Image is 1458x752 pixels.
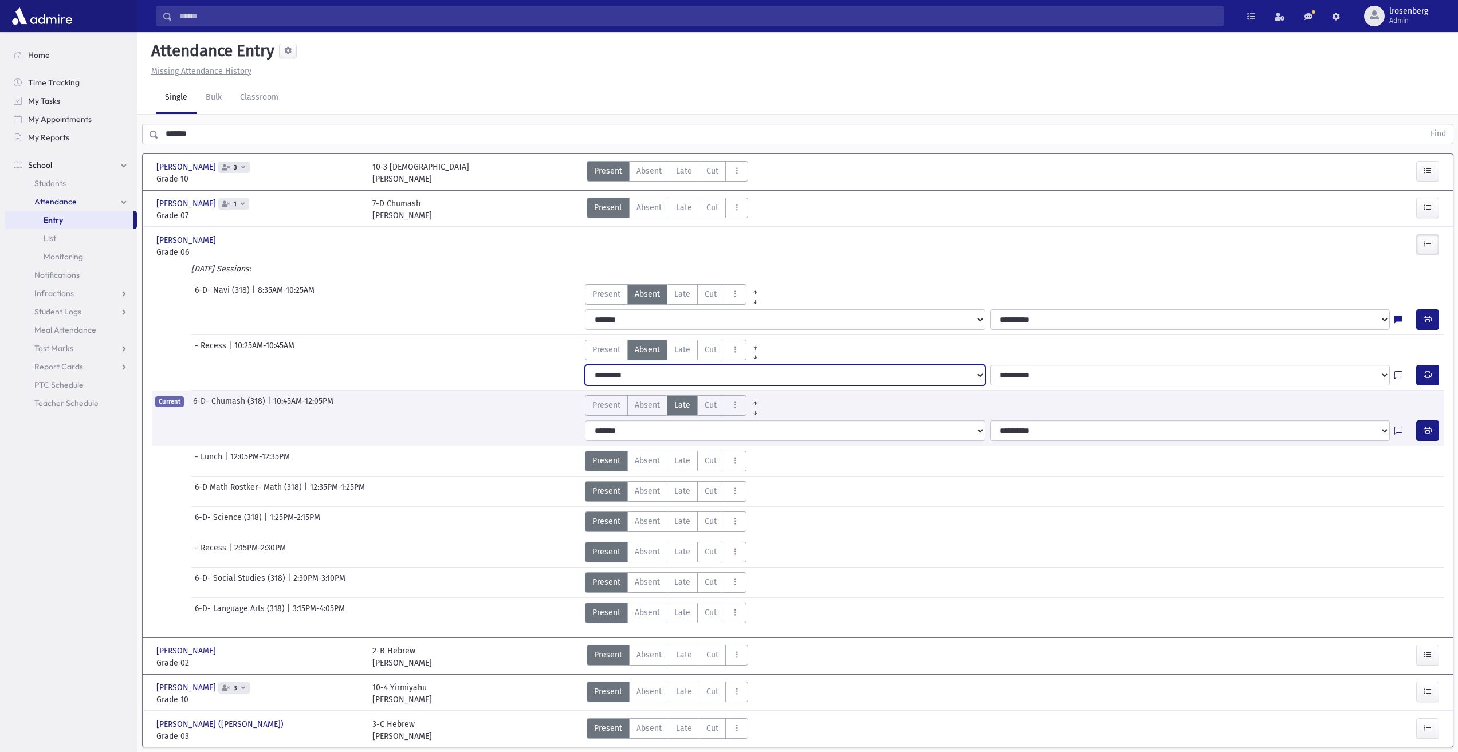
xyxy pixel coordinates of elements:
span: Present [594,686,622,698]
span: Late [674,288,690,300]
span: Grade 10 [156,173,361,185]
div: AttTypes [587,718,748,742]
a: All Prior [746,284,764,293]
span: 3:15PM-4:05PM [293,603,345,623]
div: AttTypes [585,542,746,562]
a: Test Marks [5,339,137,357]
span: Cut [705,515,717,527]
span: Absent [636,722,662,734]
span: Absent [635,546,660,558]
span: 6-D- Chumash (318) [193,395,268,416]
span: Infractions [34,288,74,298]
span: [PERSON_NAME] [156,198,218,210]
i: [DATE] Sessions: [191,264,251,274]
span: 10:25AM-10:45AM [234,340,294,360]
span: Absent [635,515,660,527]
span: Cut [705,546,717,558]
a: Meal Attendance [5,321,137,339]
a: Single [156,82,197,114]
div: AttTypes [587,161,748,185]
a: Student Logs [5,302,137,321]
span: Monitoring [44,251,83,262]
span: Test Marks [34,343,73,353]
a: Students [5,174,137,192]
div: 10-3 [DEMOGRAPHIC_DATA] [PERSON_NAME] [372,161,469,185]
span: Teacher Schedule [34,398,99,408]
span: [PERSON_NAME] [156,682,218,694]
span: Report Cards [34,361,83,372]
u: Missing Attendance History [151,66,251,76]
span: 1:25PM-2:15PM [270,511,320,532]
div: 7-D Chumash [PERSON_NAME] [372,198,432,222]
span: List [44,233,56,243]
div: AttTypes [585,395,764,416]
span: My Appointments [28,114,92,124]
span: [PERSON_NAME] [156,234,218,246]
span: Cut [705,576,717,588]
span: Cut [705,288,717,300]
a: PTC Schedule [5,376,137,394]
span: Present [592,455,620,467]
a: Attendance [5,192,137,211]
div: AttTypes [585,511,746,532]
span: lrosenberg [1389,7,1428,16]
span: Present [592,399,620,411]
span: | [268,395,273,416]
span: Grade 02 [156,657,361,669]
span: Late [676,202,692,214]
span: | [288,572,293,593]
span: - Recess [195,340,229,360]
a: Entry [5,211,133,229]
span: Absent [635,485,660,497]
span: Late [674,515,690,527]
a: List [5,229,137,247]
span: Cut [705,455,717,467]
span: Late [676,165,692,177]
span: Grade 07 [156,210,361,222]
a: All Later [746,349,764,358]
a: My Reports [5,128,137,147]
a: Monitoring [5,247,137,266]
span: 6-D- Social Studies (318) [195,572,288,593]
span: Absent [635,288,660,300]
div: AttTypes [585,603,746,623]
span: Cut [705,485,717,497]
span: 3 [231,164,239,171]
span: Absent [635,576,660,588]
span: Present [594,165,622,177]
span: Present [592,546,620,558]
span: | [287,603,293,623]
span: - Lunch [195,451,225,471]
span: Present [592,344,620,356]
span: Present [592,515,620,527]
span: 8:35AM-10:25AM [258,284,315,305]
span: 6-D- Navi (318) [195,284,252,305]
div: AttTypes [587,682,748,706]
span: 12:35PM-1:25PM [310,481,365,502]
a: Teacher Schedule [5,394,137,412]
span: Entry [44,215,63,225]
span: Present [592,576,620,588]
span: | [225,451,230,471]
button: Find [1424,124,1453,144]
a: School [5,156,137,174]
span: Time Tracking [28,77,80,88]
a: My Tasks [5,92,137,110]
span: Grade 03 [156,730,361,742]
span: 12:05PM-12:35PM [230,451,290,471]
span: Absent [636,686,662,698]
div: AttTypes [587,198,748,222]
span: Late [674,607,690,619]
span: Absent [635,399,660,411]
span: [PERSON_NAME] ([PERSON_NAME]) [156,718,286,730]
span: My Tasks [28,96,60,106]
span: 6-D- Science (318) [195,511,264,532]
span: Late [674,576,690,588]
span: 6-D- Language Arts (318) [195,603,287,623]
span: Cut [705,344,717,356]
span: Late [676,722,692,734]
span: Late [674,399,690,411]
a: Bulk [197,82,231,114]
span: Present [592,607,620,619]
div: AttTypes [585,284,764,305]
